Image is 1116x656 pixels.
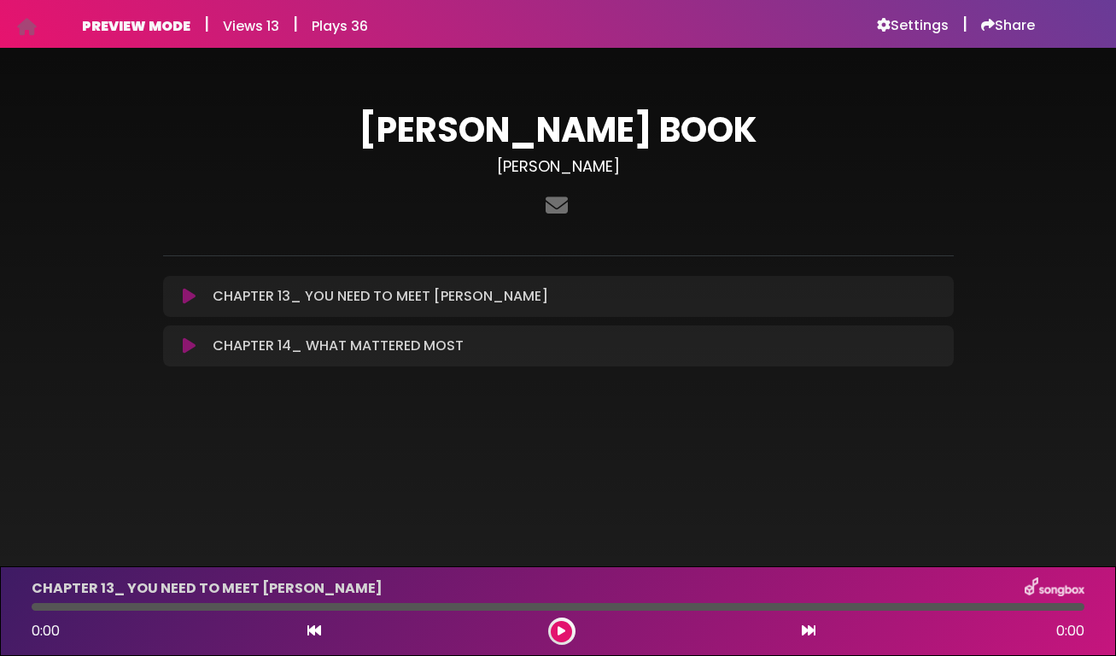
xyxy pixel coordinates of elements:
p: CHAPTER 14_ WHAT MATTERED MOST [213,336,464,356]
a: Settings [877,17,949,34]
h6: Views 13 [223,18,279,34]
p: CHAPTER 13_ YOU NEED TO MEET [PERSON_NAME] [213,286,548,307]
h6: Plays 36 [312,18,368,34]
h6: PREVIEW MODE [82,18,190,34]
h1: [PERSON_NAME] BOOK [163,109,954,150]
h5: | [962,14,967,34]
h5: | [293,14,298,34]
a: Share [981,17,1035,34]
h3: [PERSON_NAME] [163,157,954,176]
h5: | [204,14,209,34]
